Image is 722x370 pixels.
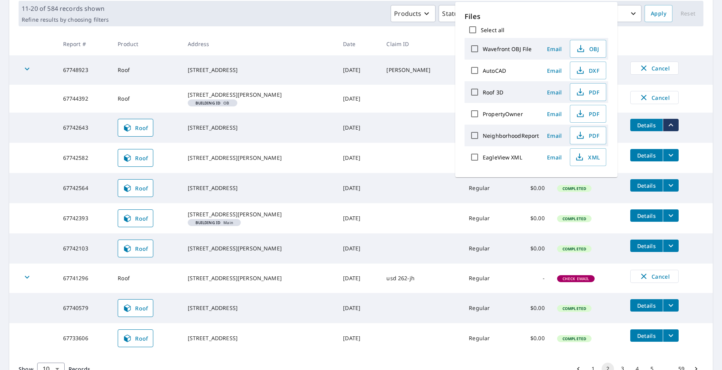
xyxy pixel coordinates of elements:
div: [STREET_ADDRESS] [188,66,331,74]
div: [STREET_ADDRESS] [188,334,331,342]
button: Cancel [630,62,679,75]
label: Roof 3D [483,89,503,96]
a: Roof [118,119,153,137]
label: AutoCAD [483,67,506,74]
button: filesDropdownBtn-67742643 [663,119,679,131]
td: [DATE] [337,113,380,143]
button: detailsBtn-67740579 [630,299,663,312]
td: [DATE] [337,233,380,264]
span: Details [635,122,658,129]
div: [STREET_ADDRESS][PERSON_NAME] [188,245,331,252]
span: Details [635,242,658,250]
td: $0.00 [512,323,551,353]
span: Roof [123,244,148,253]
span: Completed [558,246,591,252]
span: Main [191,221,238,224]
span: Details [635,212,658,219]
a: Roof [118,179,153,197]
td: Regular [463,233,512,264]
em: Building ID [196,221,221,224]
button: filesDropdownBtn-67742564 [663,179,679,192]
button: filesDropdownBtn-67742103 [663,240,679,252]
span: PDF [575,131,600,140]
span: Roof [123,303,148,313]
label: PropertyOwner [483,110,523,118]
th: Date [337,33,380,55]
button: filesDropdownBtn-67733606 [663,329,679,342]
label: EagleView XML [483,154,522,161]
span: Roof [123,183,148,193]
button: DXF [570,62,606,79]
div: [STREET_ADDRESS] [188,124,331,132]
span: Email [545,110,564,118]
button: XML [570,148,606,166]
span: XML [575,152,600,162]
div: [STREET_ADDRESS] [188,304,331,312]
td: Roof [111,55,181,85]
td: 67740579 [57,293,112,323]
em: Building ID [196,101,221,105]
button: detailsBtn-67733606 [630,329,663,342]
div: [STREET_ADDRESS][PERSON_NAME] [188,91,331,99]
span: OB [191,101,234,105]
span: Roof [123,153,148,163]
td: Regular [463,173,512,203]
td: $0.00 [512,293,551,323]
span: Details [635,332,658,339]
td: [DATE] [337,55,380,85]
button: Status [439,5,475,22]
span: Completed [558,306,591,311]
th: Address [182,33,337,55]
button: Email [542,86,567,98]
label: Select all [481,26,504,34]
th: Product [111,33,181,55]
th: Claim ID [380,33,463,55]
button: filesDropdownBtn-67740579 [663,299,679,312]
button: detailsBtn-67742564 [630,179,663,192]
span: Completed [558,336,591,341]
div: [STREET_ADDRESS] [188,184,331,192]
div: [STREET_ADDRESS][PERSON_NAME] [188,211,331,218]
td: usd 262-jh [380,264,463,293]
td: 67742582 [57,143,112,173]
td: 67733606 [57,323,112,353]
span: Check Email [558,276,594,281]
p: Refine results by choosing filters [22,16,109,23]
button: detailsBtn-67742103 [630,240,663,252]
label: Wavefront OBJ File [483,45,532,53]
button: PDF [570,127,606,144]
p: Files [465,11,608,22]
td: - [512,264,551,293]
button: Cancel [630,270,679,283]
span: Completed [558,186,591,191]
td: Regular [463,293,512,323]
a: Roof [118,209,153,227]
button: OBJ [570,40,606,58]
td: 67742393 [57,203,112,233]
td: Roof [111,85,181,113]
button: Email [542,130,567,142]
td: 67742564 [57,173,112,203]
button: PDF [570,105,606,123]
span: Roof [123,214,148,223]
td: Regular [463,264,512,293]
td: [DATE] [337,264,380,293]
td: 67744392 [57,85,112,113]
td: $0.00 [512,233,551,264]
span: Email [545,67,564,74]
td: Regular [463,203,512,233]
label: NeighborhoodReport [483,132,539,139]
td: $0.00 [512,173,551,203]
button: detailsBtn-67742582 [630,149,663,161]
td: 67748923 [57,55,112,85]
th: Report # [57,33,112,55]
span: Email [545,89,564,96]
span: Roof [123,334,148,343]
button: Email [542,108,567,120]
td: [DATE] [337,293,380,323]
a: Roof [118,240,153,257]
div: [STREET_ADDRESS][PERSON_NAME] [188,274,331,282]
p: 11-20 of 584 records shown [22,4,109,13]
td: 67742103 [57,233,112,264]
span: Email [545,154,564,161]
